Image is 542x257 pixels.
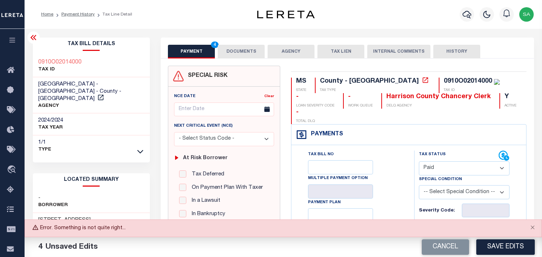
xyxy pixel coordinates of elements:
[296,103,334,109] p: LOAN SEVERITY CODE
[268,45,315,58] button: AGENCY
[494,79,500,85] img: check-icon-green.svg
[296,93,334,101] div: -
[386,103,491,109] p: DELQ AGENCY
[38,202,68,209] p: Borrower
[188,184,263,192] label: On Payment Plan With Taxer
[168,45,215,58] button: PAYMENT
[296,88,306,93] p: STATE
[38,117,63,124] h3: 2024/2024
[174,93,195,100] label: NCE Date
[519,7,534,22] img: svg+xml;base64,PHN2ZyB4bWxucz0iaHR0cDovL3d3dy53My5vcmcvMjAwMC9zdmciIHBvaW50ZXItZXZlbnRzPSJub25lIi...
[183,155,227,161] h6: At Risk Borrower
[419,177,462,183] label: Special Condition
[257,10,315,18] img: logo-dark.svg
[188,170,224,179] label: Tax Deferred
[33,38,150,51] h2: Tax Bill Details
[174,123,233,129] label: Next Critical Event (NCE)
[320,88,430,93] p: TAX TYPE
[61,12,95,17] a: Payment History
[38,103,145,110] p: AGENCY
[38,59,82,66] a: 0910O02014000
[7,165,18,175] i: travel_explore
[504,93,516,101] div: Y
[504,103,516,109] p: ACTIVE
[386,93,491,101] div: Harrison County Chancery Clerk
[422,239,469,255] button: Cancel
[348,93,373,101] div: -
[38,139,51,146] h3: 1/1
[307,131,343,138] h4: Payments
[296,119,315,124] p: TOTAL DLQ
[45,243,98,251] span: Unsaved Edits
[211,42,218,48] span: 4
[367,45,430,58] button: INTERNAL COMMENTS
[524,220,542,236] button: Close
[444,78,492,84] div: 0910O02014000
[444,88,500,93] p: TAX ID
[317,45,364,58] button: TAX LIEN
[25,219,542,237] div: Error. Something is not quite right...
[174,103,274,117] input: Enter Date
[38,195,68,202] h3: -
[33,173,150,187] h2: LOCATED SUMMARY
[264,95,274,98] a: Clear
[38,243,43,251] span: 4
[433,45,480,58] button: HISTORY
[38,82,121,101] span: [GEOGRAPHIC_DATA] - [GEOGRAPHIC_DATA] - County - [GEOGRAPHIC_DATA]
[320,78,419,84] div: County - [GEOGRAPHIC_DATA]
[218,45,265,58] button: DOCUMENTS
[308,200,341,206] label: Payment Plan
[308,175,368,182] label: Multiple Payment Option
[38,124,63,131] p: TAX YEAR
[476,239,535,255] button: Save Edits
[38,217,92,224] h3: [STREET_ADDRESS]
[308,152,334,158] label: Tax Bill No
[188,197,220,205] label: In a Lawsuit
[41,12,53,17] a: Home
[419,152,446,158] label: Tax Status
[296,78,306,86] div: MS
[419,208,462,214] h6: Severity Code:
[296,109,315,117] div: -
[38,66,82,73] p: TAX ID
[95,11,132,18] li: Tax Line Detail
[184,73,227,79] h4: SPECIAL RISK
[348,103,373,109] p: WORK QUEUE
[188,210,225,218] label: In Bankruptcy
[38,146,51,153] p: Type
